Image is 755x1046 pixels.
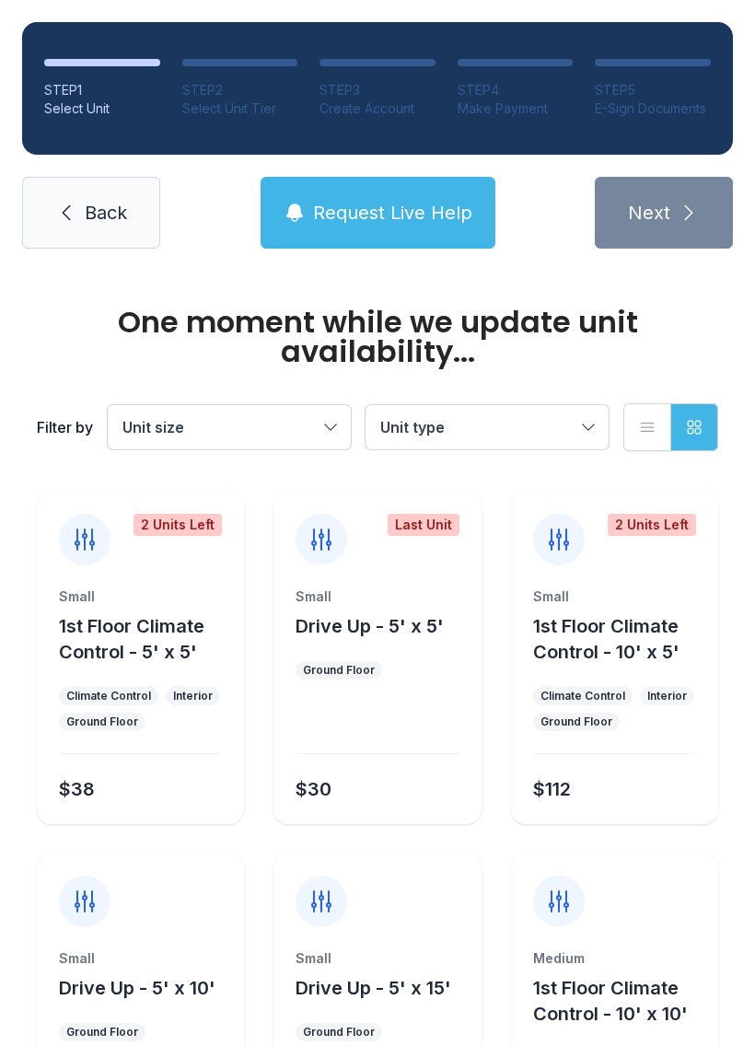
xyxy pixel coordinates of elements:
[595,81,711,99] div: STEP 5
[296,587,459,606] div: Small
[85,200,127,226] span: Back
[296,615,444,637] span: Drive Up - 5' x 5'
[595,99,711,118] div: E-Sign Documents
[319,81,436,99] div: STEP 3
[66,689,151,703] div: Climate Control
[608,514,696,536] div: 2 Units Left
[458,99,574,118] div: Make Payment
[296,975,451,1001] button: Drive Up - 5' x 15'
[533,613,711,665] button: 1st Floor Climate Control - 10' x 5'
[59,615,204,663] span: 1st Floor Climate Control - 5' x 5'
[647,689,687,703] div: Interior
[296,977,451,999] span: Drive Up - 5' x 15'
[108,405,351,449] button: Unit size
[366,405,609,449] button: Unit type
[628,200,670,226] span: Next
[533,776,571,802] div: $112
[388,514,459,536] div: Last Unit
[458,81,574,99] div: STEP 4
[303,663,375,678] div: Ground Floor
[122,418,184,436] span: Unit size
[37,416,93,438] div: Filter by
[59,977,215,999] span: Drive Up - 5' x 10'
[296,776,331,802] div: $30
[380,418,445,436] span: Unit type
[59,776,95,802] div: $38
[134,514,222,536] div: 2 Units Left
[44,81,160,99] div: STEP 1
[44,99,160,118] div: Select Unit
[533,949,696,968] div: Medium
[59,975,215,1001] button: Drive Up - 5' x 10'
[66,1025,138,1040] div: Ground Floor
[533,977,688,1025] span: 1st Floor Climate Control - 10' x 10'
[533,587,696,606] div: Small
[182,81,298,99] div: STEP 2
[319,99,436,118] div: Create Account
[296,949,459,968] div: Small
[313,200,472,226] span: Request Live Help
[540,689,625,703] div: Climate Control
[182,99,298,118] div: Select Unit Tier
[66,715,138,729] div: Ground Floor
[173,689,213,703] div: Interior
[540,715,612,729] div: Ground Floor
[59,587,222,606] div: Small
[37,308,718,366] div: One moment while we update unit availability...
[296,613,444,639] button: Drive Up - 5' x 5'
[303,1025,375,1040] div: Ground Floor
[533,615,679,663] span: 1st Floor Climate Control - 10' x 5'
[59,613,237,665] button: 1st Floor Climate Control - 5' x 5'
[59,949,222,968] div: Small
[533,975,711,1027] button: 1st Floor Climate Control - 10' x 10'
